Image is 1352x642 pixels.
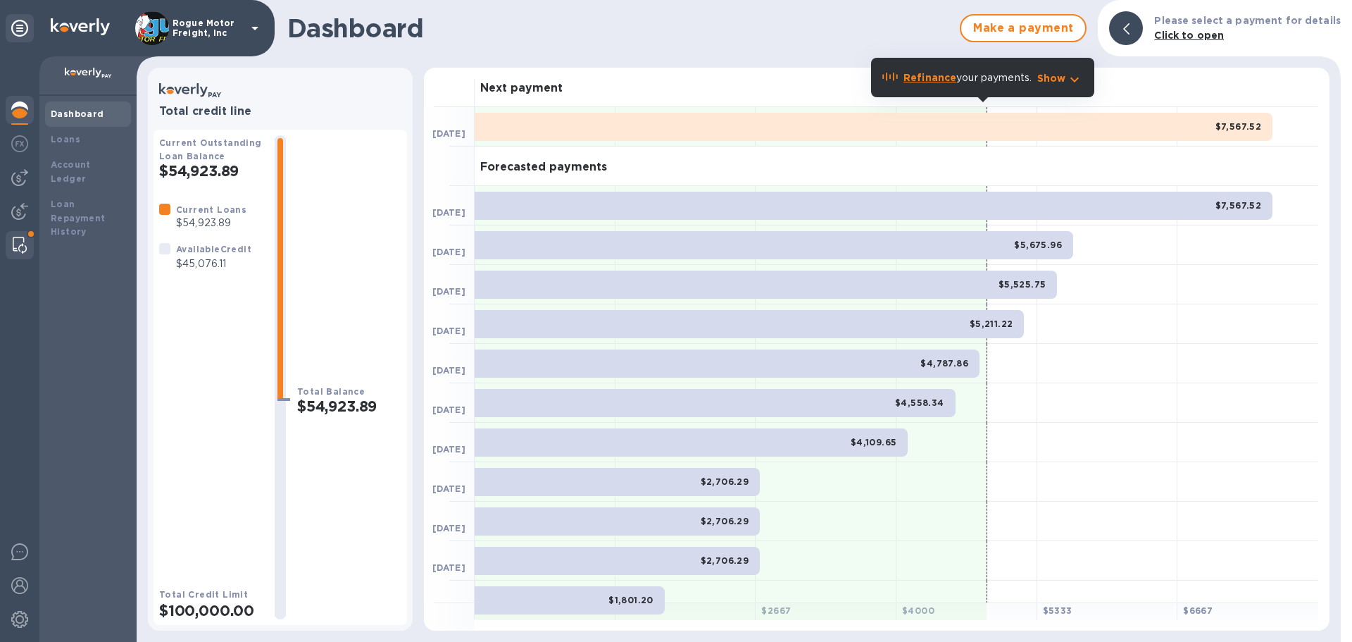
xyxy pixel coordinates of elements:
h3: Total credit line [159,105,401,118]
p: Show [1037,71,1066,85]
b: [DATE] [432,562,465,573]
b: $1,801.20 [608,595,653,605]
h3: Forecasted payments [480,161,607,174]
b: $2,706.29 [701,516,749,526]
b: Dashboard [51,109,104,119]
b: $ 5333 [1043,605,1072,616]
p: your payments. [903,70,1032,85]
b: Loans [51,134,80,144]
b: $4,109.65 [851,437,897,447]
b: Refinance [903,72,956,83]
b: Available Credit [176,244,251,254]
b: Please select a payment for details [1154,15,1341,26]
b: [DATE] [432,207,465,218]
b: $2,706.29 [701,555,749,566]
b: [DATE] [432,444,465,455]
b: Current Outstanding Loan Balance [159,137,262,161]
img: Logo [51,18,110,35]
b: [DATE] [432,128,465,139]
span: Make a payment [972,20,1074,37]
p: Rogue Motor Freight, Inc [173,18,243,38]
h1: Dashboard [287,13,953,43]
b: [DATE] [432,286,465,297]
b: [DATE] [432,483,465,494]
h3: Next payment [480,82,563,95]
p: $45,076.11 [176,257,251,271]
div: Unpin categories [6,14,34,42]
b: $4,787.86 [920,358,968,369]
b: $5,211.22 [970,319,1013,329]
b: [DATE] [432,326,465,336]
p: $54,923.89 [176,216,246,230]
b: $5,525.75 [999,279,1046,290]
b: $7,567.52 [1215,121,1262,132]
b: Click to open [1154,30,1224,41]
h2: $100,000.00 [159,602,263,619]
b: Loan Repayment History [51,199,106,237]
b: $2,706.29 [701,476,749,487]
img: Foreign exchange [11,135,28,152]
b: Account Ledger [51,159,91,184]
b: [DATE] [432,405,465,415]
b: $ 6667 [1183,605,1213,616]
b: Total Credit Limit [159,589,248,600]
button: Show [1037,71,1083,85]
b: [DATE] [432,365,465,376]
h2: $54,923.89 [159,162,263,180]
b: $7,567.52 [1215,200,1262,211]
b: $4,558.34 [895,397,944,408]
b: [DATE] [432,247,465,257]
b: $5,675.96 [1014,240,1062,250]
b: Current Loans [176,204,246,215]
b: Total Balance [297,386,365,397]
button: Make a payment [960,14,1087,42]
b: [DATE] [432,523,465,533]
h2: $54,923.89 [297,397,401,415]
